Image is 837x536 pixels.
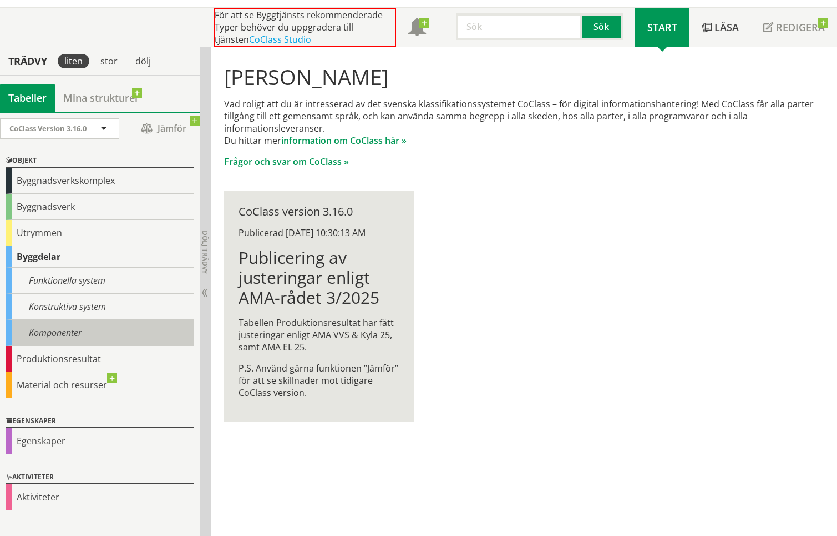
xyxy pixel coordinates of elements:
p: Tabellen Produktionsresultat har fått justeringar enligt AMA VVS & Kyla 25, samt AMA EL 25. [239,317,400,353]
h1: Publicering av justeringar enligt AMA-rådet 3/2025 [239,248,400,308]
div: Komponenter [6,320,194,346]
div: Produktionsresultat [6,346,194,372]
a: Redigera [751,8,837,47]
input: Sök [456,13,582,40]
div: Publicerad [DATE] 10:30:13 AM [239,227,400,239]
a: Frågor och svar om CoClass » [224,156,349,168]
span: Notifikationer [408,19,426,37]
a: Mina strukturer [55,84,148,112]
p: P.S. Använd gärna funktionen ”Jämför” för att se skillnader mot tidigare CoClass version. [239,362,400,399]
div: Aktiviteter [6,471,194,484]
p: Vad roligt att du är intresserad av det svenska klassifikationssystemet CoClass – för digital inf... [224,98,824,147]
span: CoClass Version 3.16.0 [9,123,87,133]
span: Läsa [714,21,739,34]
span: Dölj trädvy [200,231,210,274]
div: liten [58,54,89,68]
div: Konstruktiva system [6,294,194,320]
div: Objekt [6,154,194,168]
div: Material och resurser [6,372,194,398]
div: stor [94,54,124,68]
div: Trädvy [2,55,53,67]
div: CoClass version 3.16.0 [239,206,400,218]
div: dölj [129,54,158,68]
span: Redigera [776,21,825,34]
a: information om CoClass här » [281,134,407,147]
a: Läsa [689,8,751,47]
div: Funktionella system [6,268,194,294]
button: Sök [582,13,623,40]
a: Start [635,8,689,47]
h1: [PERSON_NAME] [224,64,824,89]
span: Jämför [130,119,197,138]
span: Start [647,21,677,34]
div: Egenskaper [6,415,194,428]
a: CoClass Studio [249,33,311,46]
div: Egenskaper [6,428,194,454]
div: Aktiviteter [6,484,194,510]
div: Utrymmen [6,220,194,246]
div: Byggnadsverk [6,194,194,220]
div: Byggdelar [6,246,194,268]
div: För att se Byggtjänsts rekommenderade Typer behöver du uppgradera till tjänsten [214,8,396,47]
div: Byggnadsverkskomplex [6,168,194,194]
